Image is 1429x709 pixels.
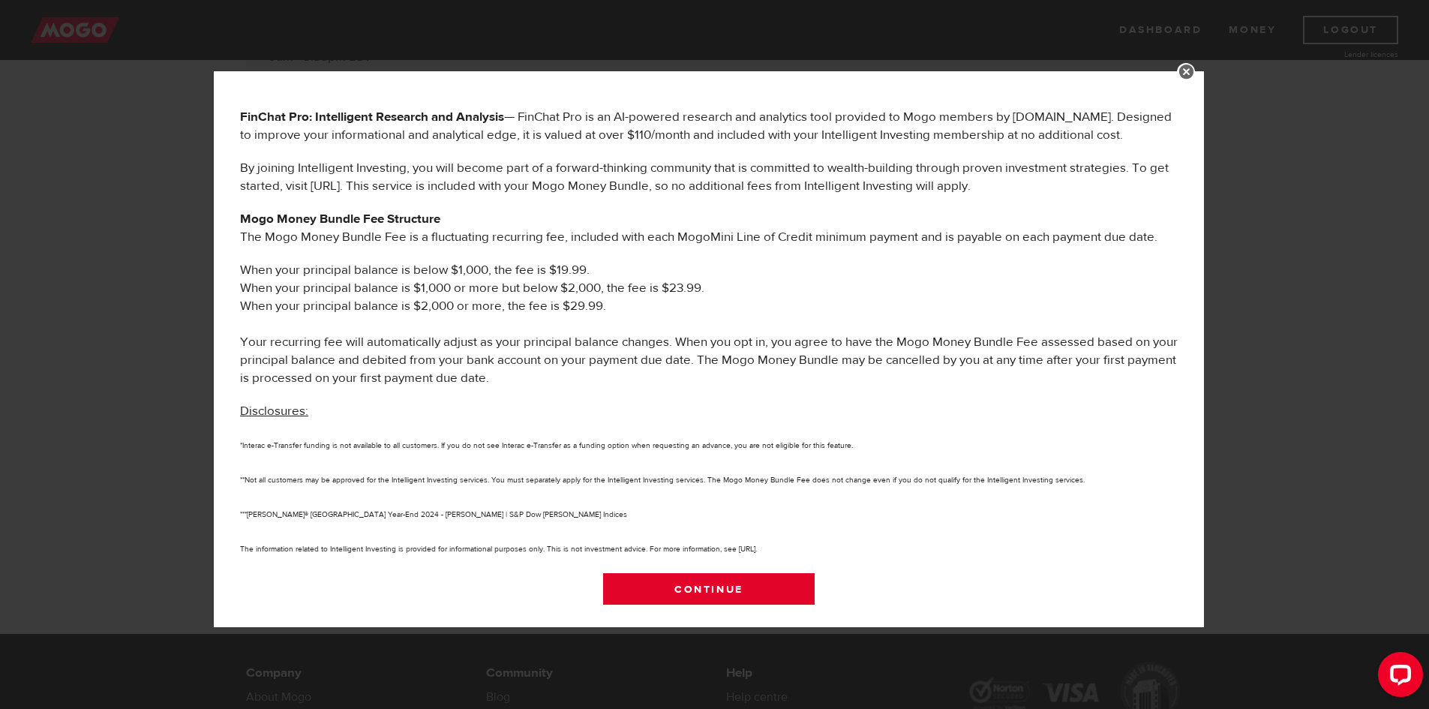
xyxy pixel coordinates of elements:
li: When your principal balance is $1,000 or more but below $2,000, the fee is $23.99. [240,279,1178,297]
u: Disclosures: [240,403,308,419]
small: The information related to Intelligent Investing is provided for informational purposes only. Thi... [240,544,757,554]
small: ***[PERSON_NAME]® [GEOGRAPHIC_DATA] Year-End 2024 - [PERSON_NAME] | S&P Dow [PERSON_NAME] Indices [240,509,627,519]
p: The Mogo Money Bundle Fee is a fluctuating recurring fee, included with each MogoMini Line of Cre... [240,210,1178,246]
li: When your principal balance is below $1,000, the fee is $19.99. [240,261,1178,279]
p: Your recurring fee will automatically adjust as your principal balance changes. When you opt in, ... [240,333,1178,387]
p: By joining Intelligent Investing, you will become part of a forward-thinking community that is co... [240,159,1178,195]
iframe: LiveChat chat widget [1366,646,1429,709]
a: Continue [603,573,815,605]
p: — FinChat Pro is an AI-powered research and analytics tool provided to Mogo members by [DOMAIN_NA... [240,108,1178,144]
b: FinChat Pro: Intelligent Research and Analysis [240,109,504,125]
small: **Not all customers may be approved for the Intelligent Investing services. You must separately a... [240,475,1085,485]
li: When your principal balance is $2,000 or more, the fee is $29.99. [240,297,1178,333]
b: Mogo Money Bundle Fee Structure [240,211,440,227]
small: *Interac e-Transfer funding is not available to all customers. If you do not see Interac e-Transf... [240,440,853,450]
